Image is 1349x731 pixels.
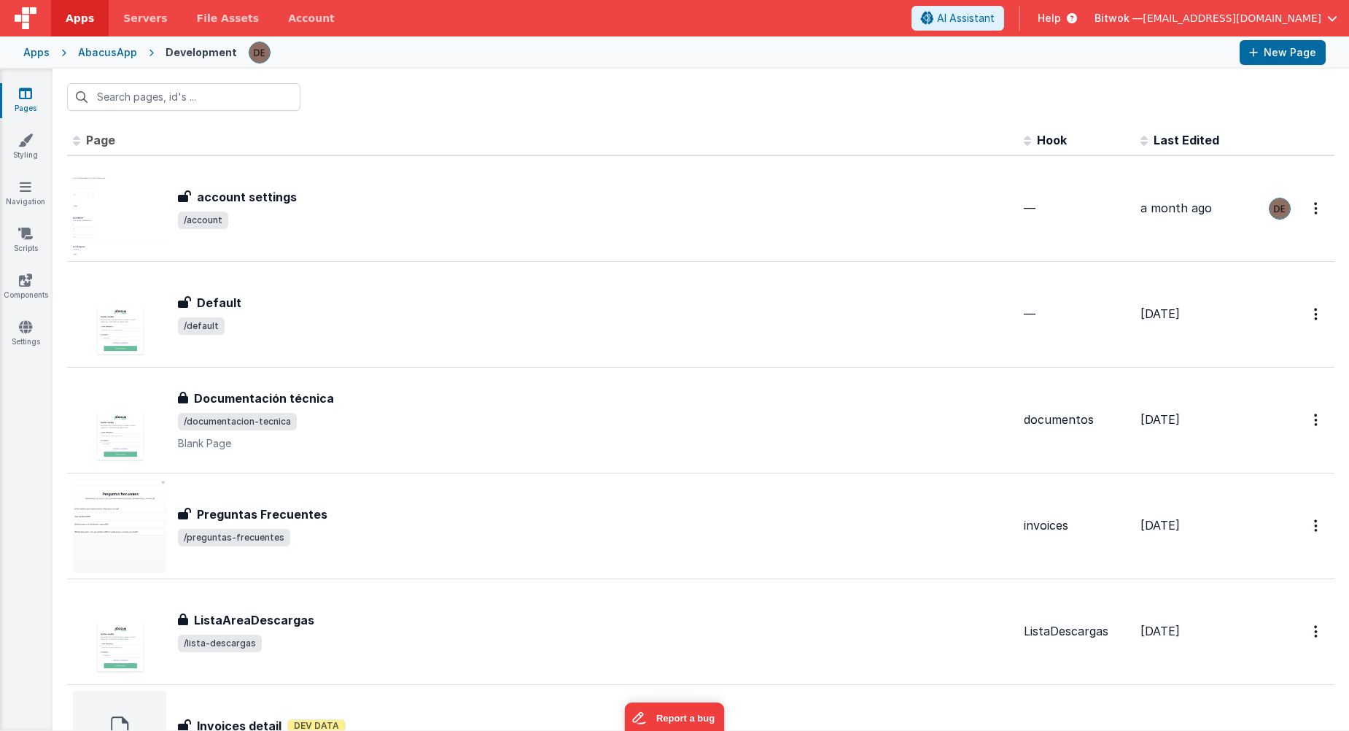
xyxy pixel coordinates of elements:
img: e7fe25dfebe04b7fa32e5015350e2f18 [249,42,270,63]
div: ListaDescargas [1024,623,1129,640]
h3: Documentación técnica [194,390,334,407]
span: Servers [123,11,167,26]
div: Development [166,45,237,60]
div: invoices [1024,517,1129,534]
input: Search pages, id's ... [67,83,300,111]
span: Last Edited [1154,133,1219,147]
h3: account settings [197,188,297,206]
button: Options [1305,193,1329,223]
button: Options [1305,299,1329,329]
h3: Default [197,294,241,312]
span: Apps [66,11,94,26]
span: /default [178,317,225,335]
span: Bitwok — [1095,11,1143,26]
span: Help [1038,11,1061,26]
span: Hook [1037,133,1067,147]
img: e7fe25dfebe04b7fa32e5015350e2f18 [1270,198,1290,219]
button: New Page [1240,40,1326,65]
span: AI Assistant [937,11,995,26]
h3: ListaAreaDescargas [194,611,314,629]
span: /lista-descargas [178,635,262,652]
span: Page [86,133,115,147]
button: Bitwok — [EMAIL_ADDRESS][DOMAIN_NAME] [1095,11,1337,26]
span: — [1024,201,1035,215]
span: — [1024,306,1035,321]
button: AI Assistant [911,6,1004,31]
button: Options [1305,616,1329,646]
span: [DATE] [1140,624,1180,638]
span: File Assets [197,11,260,26]
h3: Preguntas Frecuentes [197,506,327,523]
span: a month ago [1140,201,1212,215]
div: documentos [1024,411,1129,428]
button: Options [1305,405,1329,435]
div: AbacusApp [78,45,137,60]
span: [DATE] [1140,518,1180,533]
span: [EMAIL_ADDRESS][DOMAIN_NAME] [1143,11,1321,26]
span: /account [178,212,228,229]
p: Blank Page [178,436,1012,451]
button: Options [1305,511,1329,541]
span: [DATE] [1140,412,1180,427]
span: /preguntas-frecuentes [178,529,290,546]
div: Apps [23,45,50,60]
span: /documentacion-tecnica [178,413,297,430]
span: [DATE] [1140,306,1180,321]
